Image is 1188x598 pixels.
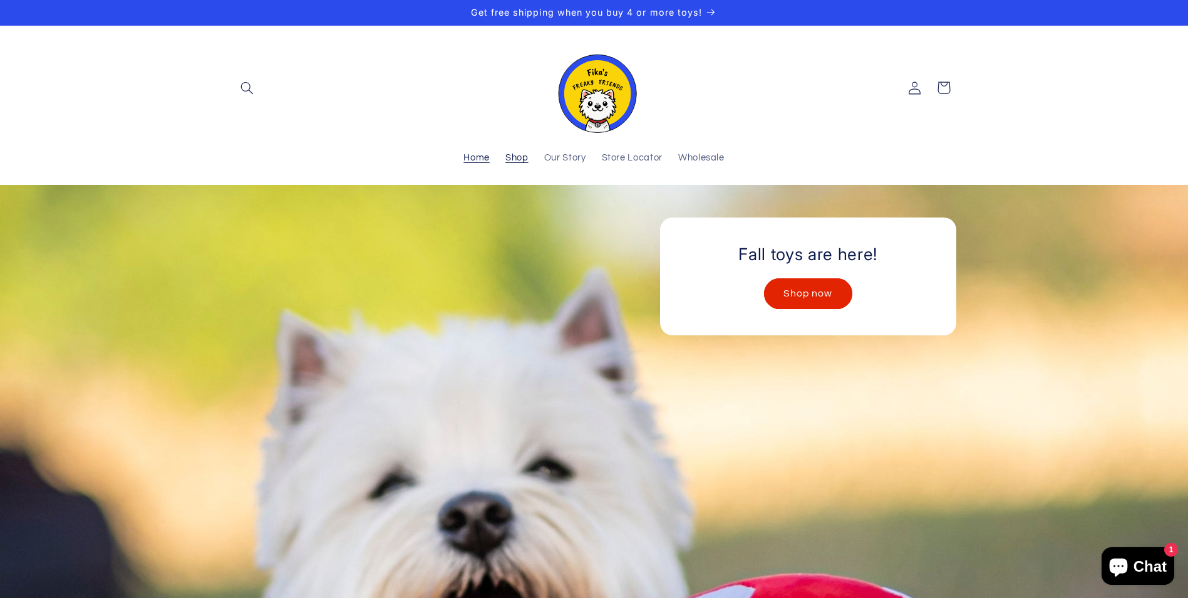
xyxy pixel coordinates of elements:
[738,244,877,265] h2: Fall toys are here!
[550,43,638,133] img: Fika's Freaky Friends
[545,38,643,138] a: Fika's Freaky Friends
[763,278,852,309] a: Shop now
[497,145,536,172] a: Shop
[463,152,490,164] span: Home
[471,7,702,18] span: Get free shipping when you buy 4 or more toys!
[670,145,732,172] a: Wholesale
[232,73,261,102] summary: Search
[602,152,663,164] span: Store Locator
[1098,547,1178,588] inbox-online-store-chat: Shopify online store chat
[544,152,586,164] span: Our Story
[536,145,594,172] a: Our Story
[594,145,670,172] a: Store Locator
[505,152,529,164] span: Shop
[456,145,498,172] a: Home
[678,152,725,164] span: Wholesale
